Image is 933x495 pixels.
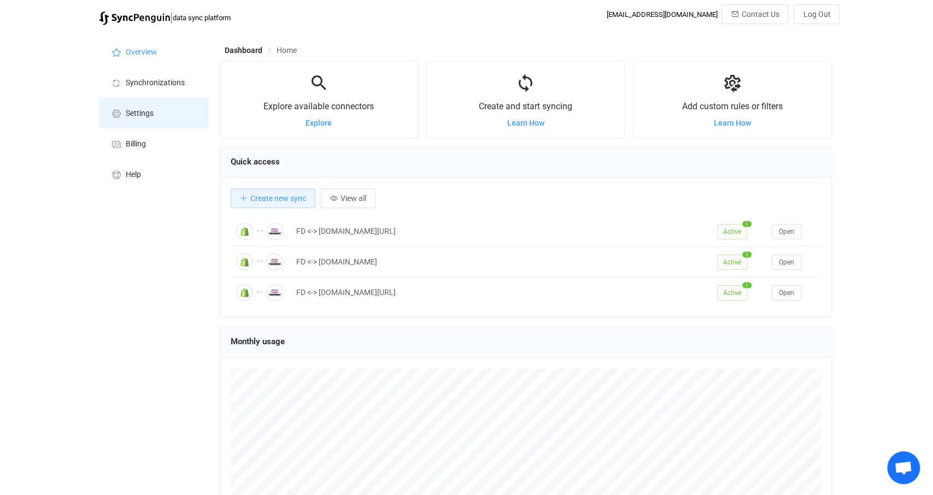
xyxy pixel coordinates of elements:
span: Contact Us [741,10,779,19]
span: Dashboard [225,46,262,55]
span: Billing [126,140,146,149]
img: Shopify Inventory Quantities [236,254,253,270]
a: Learn How [714,119,751,127]
a: Open [772,227,801,235]
span: Open [779,228,794,235]
a: Learn How [507,119,544,127]
button: Open [772,285,801,300]
button: Create new sync [231,188,315,208]
div: Open chat [887,451,920,484]
span: Log Out [803,10,830,19]
div: FD <-> [DOMAIN_NAME] [291,256,712,268]
a: Explore [306,119,332,127]
span: View all [341,194,366,203]
a: Overview [99,36,208,67]
span: 1 [742,251,752,257]
div: Breadcrumb [225,46,297,54]
span: Home [277,46,297,55]
button: Log Out [794,4,840,24]
span: Create and start syncing [479,101,572,111]
a: Open [772,288,801,297]
button: Open [772,255,801,270]
span: Active [717,255,747,270]
span: Add custom rules or filters [682,101,783,111]
a: Help [99,158,208,189]
button: View all [321,188,375,208]
span: Explore available connectors [263,101,374,111]
a: Synchronizations [99,67,208,97]
img: WooCommerce Inventory Quantities [266,223,283,240]
a: Open [772,257,801,266]
img: Shopify Inventory Quantities [236,223,253,240]
span: Help [126,170,141,179]
span: Monthly usage [231,337,285,346]
img: WooCommerce Inventory Quantities [266,254,283,270]
button: Contact Us [721,4,788,24]
span: Synchronizations [126,79,185,87]
span: Open [779,289,794,297]
button: Open [772,224,801,239]
span: Overview [126,48,157,57]
a: Settings [99,97,208,128]
div: FD <-> [DOMAIN_NAME][URL] [291,225,712,238]
div: [EMAIL_ADDRESS][DOMAIN_NAME] [606,10,717,19]
img: Shopify Inventory Quantities [236,284,253,301]
a: |data sync platform [99,10,231,25]
img: syncpenguin.svg [99,11,170,25]
div: FD <-> [DOMAIN_NAME][URL] [291,286,712,299]
span: | [170,10,173,25]
a: Billing [99,128,208,158]
span: Active [717,285,747,300]
span: Active [717,224,747,239]
span: 1 [742,282,752,288]
span: data sync platform [173,14,231,22]
span: 1 [742,221,752,227]
span: Quick access [231,157,280,167]
img: WooCommerce Inventory Quantities [266,284,283,301]
span: Create new sync [250,194,306,203]
span: Open [779,258,794,266]
span: Settings [126,109,154,118]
